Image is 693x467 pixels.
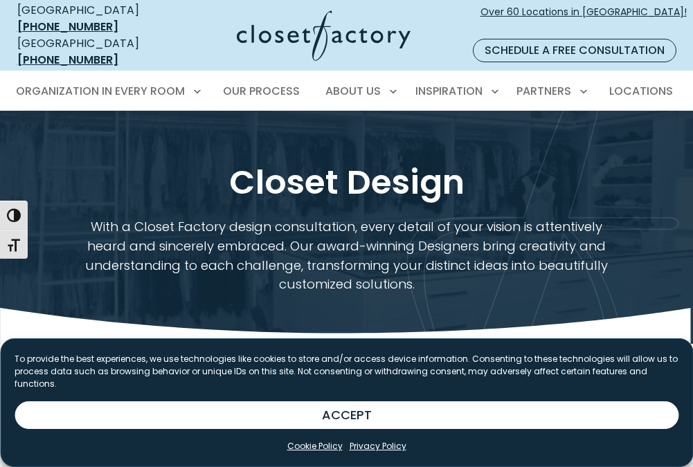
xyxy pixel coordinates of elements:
[415,83,483,99] span: Inspiration
[15,401,678,429] button: ACCEPT
[609,83,673,99] span: Locations
[17,19,118,35] a: [PHONE_NUMBER]
[516,83,571,99] span: Partners
[6,72,687,111] nav: Primary Menu
[17,35,168,68] div: [GEOGRAPHIC_DATA]
[480,5,687,34] span: Over 60 Locations in [GEOGRAPHIC_DATA]!
[17,52,118,68] a: [PHONE_NUMBER]
[17,2,168,35] div: [GEOGRAPHIC_DATA]
[16,83,185,99] span: Organization in Every Room
[27,163,667,201] h1: Closet Design
[287,440,343,452] a: Cookie Policy
[15,353,678,390] p: To provide the best experiences, we use technologies like cookies to store and/or access device i...
[325,83,381,99] span: About Us
[82,217,612,294] p: With a Closet Factory design consultation, every detail of your vision is attentively heard and s...
[223,83,300,99] span: Our Process
[350,440,406,452] a: Privacy Policy
[237,10,411,61] img: Closet Factory Logo
[473,39,676,62] a: Schedule a Free Consultation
